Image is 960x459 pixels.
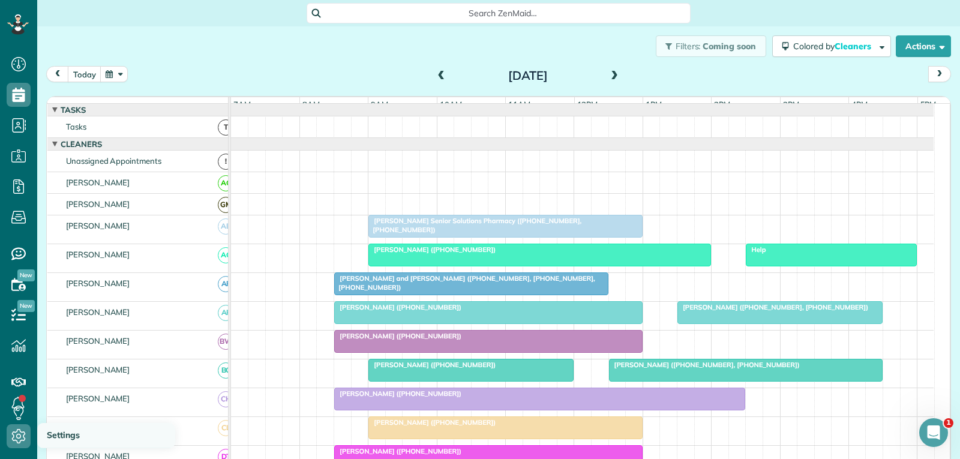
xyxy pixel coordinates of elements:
span: [PERSON_NAME] ([PHONE_NUMBER], [PHONE_NUMBER]) [608,361,800,369]
span: Coming soon [703,41,757,52]
span: 5pm [918,100,939,109]
span: Unassigned Appointments [64,156,164,166]
span: [PERSON_NAME] [64,336,133,346]
span: [PERSON_NAME] [64,199,133,209]
span: Settings [47,430,80,440]
span: [PERSON_NAME] ([PHONE_NUMBER]) [368,245,496,254]
span: Cleaners [58,139,104,149]
span: [PERSON_NAME] [64,221,133,230]
span: 9am [368,100,391,109]
span: 10am [437,100,464,109]
span: CL [218,420,234,436]
a: Settings [37,423,175,448]
span: 12pm [575,100,601,109]
span: [PERSON_NAME] [64,365,133,374]
span: [PERSON_NAME] and [PERSON_NAME] ([PHONE_NUMBER], [PHONE_NUMBER], [PHONE_NUMBER]) [334,274,595,291]
span: Help [745,245,766,254]
button: next [928,66,951,82]
span: AC [218,247,234,263]
iframe: Intercom live chat [919,418,948,447]
span: [PERSON_NAME] [64,307,133,317]
span: AF [218,305,234,321]
span: ! [218,154,234,170]
span: 7am [231,100,253,109]
span: 3pm [781,100,802,109]
span: [PERSON_NAME] Senior Solutions Pharmacy ([PHONE_NUMBER], [PHONE_NUMBER]) [368,217,581,233]
span: GM [218,197,234,213]
span: 11am [506,100,533,109]
span: [PERSON_NAME] ([PHONE_NUMBER]) [334,303,462,311]
span: New [17,269,35,281]
span: Tasks [64,122,89,131]
span: [PERSON_NAME] [64,394,133,403]
span: 2pm [712,100,733,109]
span: 1 [944,418,953,428]
span: T [218,119,234,136]
span: [PERSON_NAME] [64,178,133,187]
span: [PERSON_NAME] [64,278,133,288]
span: AF [218,276,234,292]
h2: [DATE] [453,69,603,82]
span: Filters: [676,41,701,52]
button: today [68,66,101,82]
span: [PERSON_NAME] ([PHONE_NUMBER], [PHONE_NUMBER]) [677,303,869,311]
span: [PERSON_NAME] [64,422,133,432]
span: CH [218,391,234,407]
span: 8am [300,100,322,109]
span: [PERSON_NAME] [64,250,133,259]
span: New [17,300,35,312]
span: Tasks [58,105,88,115]
span: Colored by [793,41,875,52]
span: 1pm [643,100,664,109]
button: Actions [896,35,951,57]
span: [PERSON_NAME] ([PHONE_NUMBER]) [334,447,462,455]
button: prev [46,66,69,82]
span: [PERSON_NAME] ([PHONE_NUMBER]) [368,418,496,427]
span: AB [218,218,234,235]
span: [PERSON_NAME] ([PHONE_NUMBER]) [334,389,462,398]
button: Colored byCleaners [772,35,891,57]
span: BC [218,362,234,379]
span: BW [218,334,234,350]
span: [PERSON_NAME] ([PHONE_NUMBER]) [368,361,496,369]
span: [PERSON_NAME] ([PHONE_NUMBER]) [334,332,462,340]
span: 4pm [849,100,870,109]
span: AC [218,175,234,191]
span: Cleaners [835,41,873,52]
